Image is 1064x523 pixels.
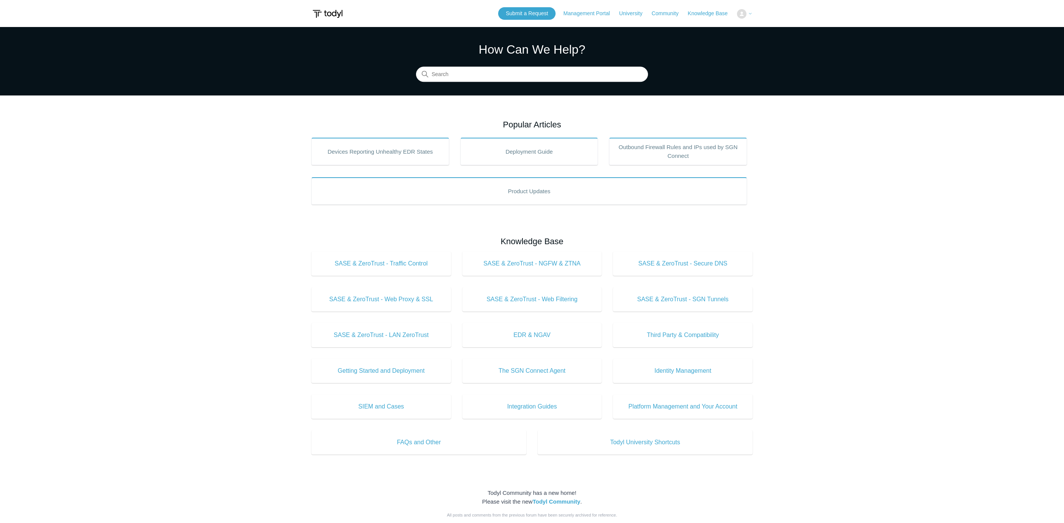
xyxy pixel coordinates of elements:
a: SASE & ZeroTrust - Traffic Control [311,251,451,276]
a: Community [652,10,686,17]
a: Management Portal [564,10,618,17]
img: Todyl Support Center Help Center home page [311,7,344,21]
a: SASE & ZeroTrust - Secure DNS [613,251,753,276]
span: Getting Started and Deployment [323,366,440,375]
h2: Popular Articles [311,118,753,131]
span: Identity Management [624,366,741,375]
span: EDR & NGAV [474,331,591,340]
span: Todyl University Shortcuts [549,438,741,447]
span: The SGN Connect Agent [474,366,591,375]
a: SIEM and Cases [311,394,451,419]
span: Platform Management and Your Account [624,402,741,411]
div: Todyl Community has a new home! Please visit the new . [311,489,753,506]
a: Outbound Firewall Rules and IPs used by SGN Connect [609,138,747,165]
span: SIEM and Cases [323,402,440,411]
a: Third Party & Compatibility [613,323,753,347]
div: All posts and comments from the previous forum have been securely archived for reference. [311,512,753,518]
a: Deployment Guide [461,138,598,165]
span: SASE & ZeroTrust - SGN Tunnels [624,295,741,304]
a: Knowledge Base [688,10,735,17]
a: SASE & ZeroTrust - SGN Tunnels [613,287,753,312]
a: Product Updates [311,177,747,205]
a: Devices Reporting Unhealthy EDR States [311,138,449,165]
span: SASE & ZeroTrust - NGFW & ZTNA [474,259,591,268]
a: EDR & NGAV [462,323,602,347]
span: SASE & ZeroTrust - Web Filtering [474,295,591,304]
input: Search [416,67,648,82]
a: Platform Management and Your Account [613,394,753,419]
a: Getting Started and Deployment [311,359,451,383]
a: Todyl Community [532,498,580,505]
a: The SGN Connect Agent [462,359,602,383]
a: Todyl University Shortcuts [538,430,753,455]
a: University [619,10,650,17]
span: SASE & ZeroTrust - Traffic Control [323,259,440,268]
h2: Knowledge Base [311,235,753,248]
h1: How Can We Help? [416,40,648,59]
a: Identity Management [613,359,753,383]
span: SASE & ZeroTrust - LAN ZeroTrust [323,331,440,340]
span: FAQs and Other [323,438,515,447]
a: FAQs and Other [311,430,526,455]
a: SASE & ZeroTrust - LAN ZeroTrust [311,323,451,347]
a: Integration Guides [462,394,602,419]
a: SASE & ZeroTrust - NGFW & ZTNA [462,251,602,276]
a: Submit a Request [498,7,556,20]
a: SASE & ZeroTrust - Web Proxy & SSL [311,287,451,312]
a: SASE & ZeroTrust - Web Filtering [462,287,602,312]
span: SASE & ZeroTrust - Web Proxy & SSL [323,295,440,304]
span: SASE & ZeroTrust - Secure DNS [624,259,741,268]
span: Third Party & Compatibility [624,331,741,340]
span: Integration Guides [474,402,591,411]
